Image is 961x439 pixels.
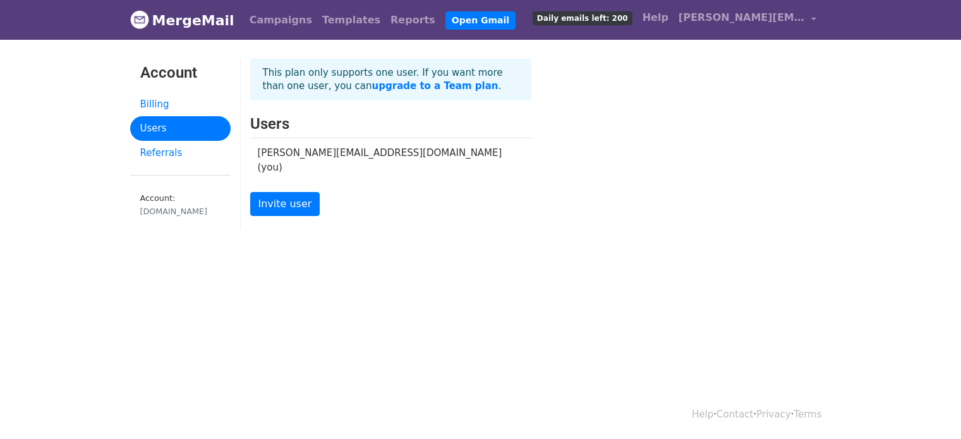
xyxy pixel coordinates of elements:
[756,409,790,420] a: Privacy
[528,5,638,30] a: Daily emails left: 200
[317,8,385,33] a: Templates
[692,409,713,420] a: Help
[372,80,499,92] a: upgrade to a Team plan
[245,8,317,33] a: Campaigns
[130,7,234,33] a: MergeMail
[130,116,231,141] a: Users
[533,11,632,25] span: Daily emails left: 200
[130,141,231,165] a: Referrals
[250,59,531,100] p: This plan only supports one user. If you want more than one user, you can .
[140,64,221,82] h3: Account
[385,8,440,33] a: Reports
[794,409,821,420] a: Terms
[445,11,516,30] a: Open Gmail
[250,115,531,133] h3: Users
[250,138,516,183] td: [PERSON_NAME][EMAIL_ADDRESS][DOMAIN_NAME] (you)
[250,192,320,216] a: Invite user
[130,10,149,29] img: MergeMail logo
[140,193,221,217] small: Account:
[674,5,821,35] a: [PERSON_NAME][EMAIL_ADDRESS][DOMAIN_NAME]
[679,10,805,25] span: [PERSON_NAME][EMAIL_ADDRESS][DOMAIN_NAME]
[130,92,231,117] a: Billing
[140,205,221,217] div: [DOMAIN_NAME]
[638,5,674,30] a: Help
[716,409,753,420] a: Contact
